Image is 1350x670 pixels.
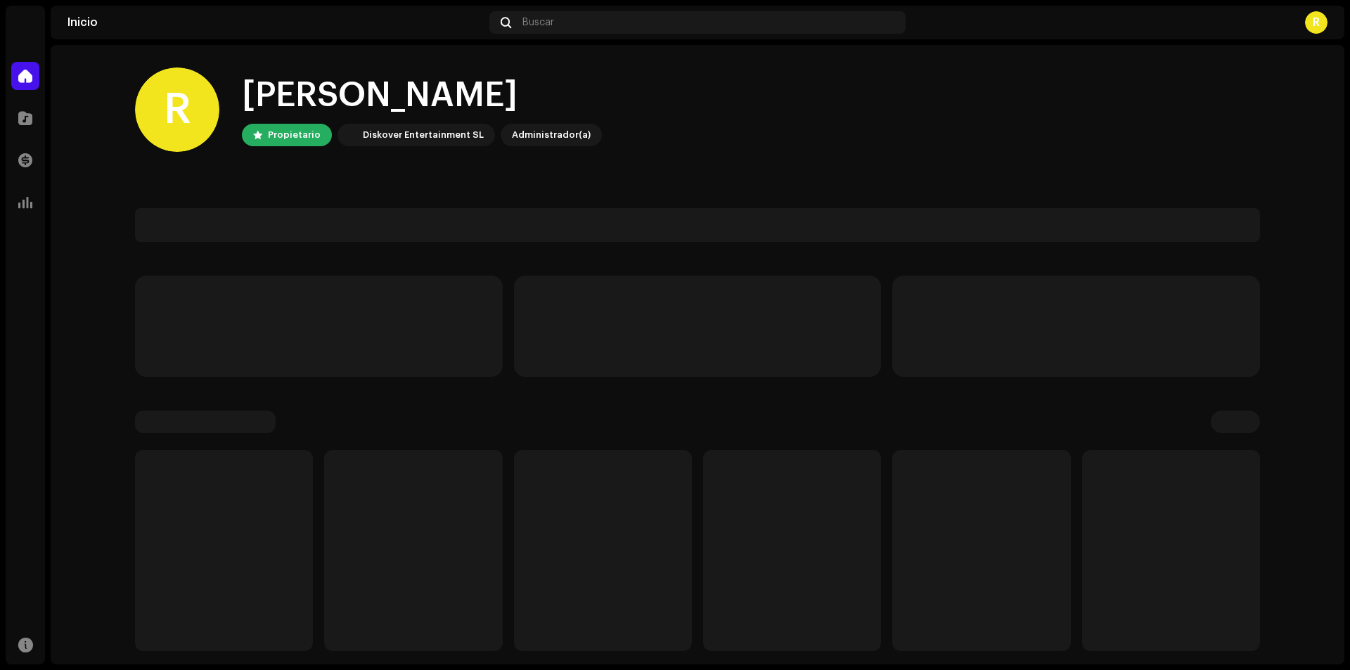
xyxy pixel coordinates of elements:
div: Administrador(a) [512,127,591,143]
div: [PERSON_NAME] [242,73,602,118]
span: Buscar [522,17,554,28]
img: 297a105e-aa6c-4183-9ff4-27133c00f2e2 [340,127,357,143]
div: Propietario [268,127,321,143]
div: R [1305,11,1327,34]
div: R [135,67,219,152]
div: Inicio [67,17,484,28]
div: Diskover Entertainment SL [363,127,484,143]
